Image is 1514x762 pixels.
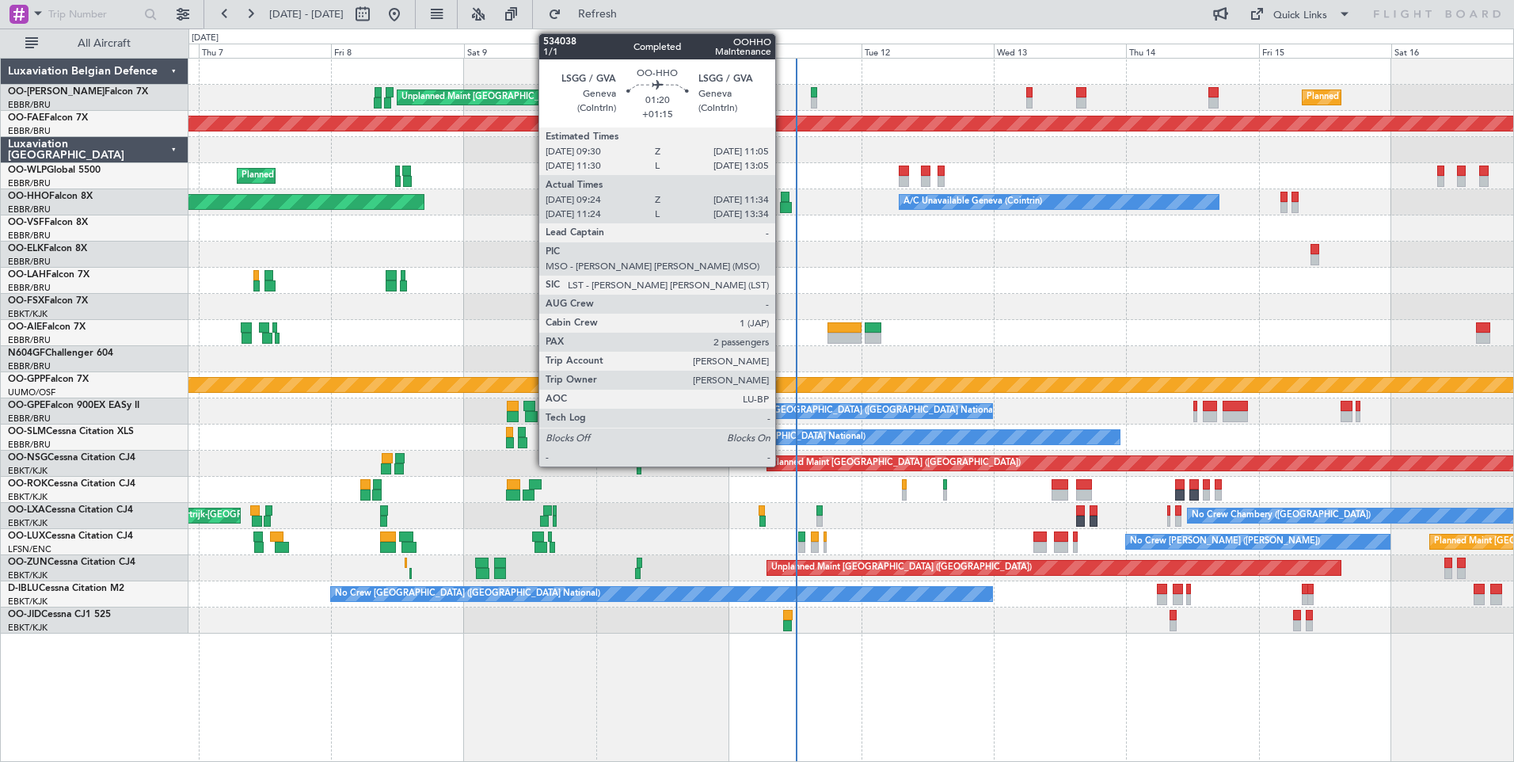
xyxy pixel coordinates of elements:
[8,610,41,619] span: OO-JID
[8,375,45,384] span: OO-GPP
[8,584,124,593] a: D-IBLUCessna Citation M2
[1242,2,1359,27] button: Quick Links
[8,113,88,123] a: OO-FAEFalcon 7X
[8,349,45,358] span: N604GF
[8,517,48,529] a: EBKT/KJK
[994,44,1126,58] div: Wed 13
[8,387,55,398] a: UUMO/OSF
[8,401,139,410] a: OO-GPEFalcon 900EX EASy II
[1130,530,1320,554] div: No Crew [PERSON_NAME] ([PERSON_NAME])
[8,558,48,567] span: OO-ZUN
[8,99,51,111] a: EBBR/BRU
[8,479,135,489] a: OO-ROKCessna Citation CJ4
[8,427,134,436] a: OO-SLMCessna Citation XLS
[8,87,105,97] span: OO-[PERSON_NAME]
[8,622,48,634] a: EBKT/KJK
[8,479,48,489] span: OO-ROK
[771,451,1021,475] div: Planned Maint [GEOGRAPHIC_DATA] ([GEOGRAPHIC_DATA])
[8,87,148,97] a: OO-[PERSON_NAME]Falcon 7X
[401,86,699,109] div: Unplanned Maint [GEOGRAPHIC_DATA] ([GEOGRAPHIC_DATA] National)
[41,38,167,49] span: All Aircraft
[8,375,89,384] a: OO-GPPFalcon 7X
[8,413,51,425] a: EBBR/BRU
[600,425,865,449] div: No Crew [GEOGRAPHIC_DATA] ([GEOGRAPHIC_DATA] National)
[862,44,994,58] div: Tue 12
[8,308,48,320] a: EBKT/KJK
[8,453,135,463] a: OO-NSGCessna Citation CJ4
[728,44,861,58] div: Mon 11
[732,399,998,423] div: No Crew [GEOGRAPHIC_DATA] ([GEOGRAPHIC_DATA] National)
[8,270,46,280] span: OO-LAH
[8,192,93,201] a: OO-HHOFalcon 8X
[8,218,88,227] a: OO-VSFFalcon 8X
[8,465,48,477] a: EBKT/KJK
[192,32,219,45] div: [DATE]
[8,505,45,515] span: OO-LXA
[114,504,299,528] div: Planned Maint Kortrijk-[GEOGRAPHIC_DATA]
[331,44,463,58] div: Fri 8
[8,204,51,215] a: EBBR/BRU
[8,282,51,294] a: EBBR/BRU
[8,401,45,410] span: OO-GPE
[8,244,87,253] a: OO-ELKFalcon 8X
[565,9,631,20] span: Refresh
[1192,504,1371,528] div: No Crew Chambery ([GEOGRAPHIC_DATA])
[8,296,44,306] span: OO-FSX
[464,44,596,58] div: Sat 9
[8,491,48,503] a: EBKT/KJK
[335,582,600,606] div: No Crew [GEOGRAPHIC_DATA] ([GEOGRAPHIC_DATA] National)
[8,125,51,137] a: EBBR/BRU
[8,427,46,436] span: OO-SLM
[8,505,133,515] a: OO-LXACessna Citation CJ4
[8,192,49,201] span: OO-HHO
[8,453,48,463] span: OO-NSG
[269,7,344,21] span: [DATE] - [DATE]
[8,230,51,242] a: EBBR/BRU
[242,164,356,188] div: Planned Maint Milan (Linate)
[8,334,51,346] a: EBBR/BRU
[8,256,51,268] a: EBBR/BRU
[17,31,172,56] button: All Aircraft
[8,558,135,567] a: OO-ZUNCessna Citation CJ4
[8,596,48,608] a: EBKT/KJK
[1259,44,1391,58] div: Fri 15
[8,531,45,541] span: OO-LUX
[8,360,51,372] a: EBBR/BRU
[8,177,51,189] a: EBBR/BRU
[8,218,44,227] span: OO-VSF
[771,556,1032,580] div: Unplanned Maint [GEOGRAPHIC_DATA] ([GEOGRAPHIC_DATA])
[8,166,47,175] span: OO-WLP
[596,44,728,58] div: Sun 10
[8,270,89,280] a: OO-LAHFalcon 7X
[8,584,39,593] span: D-IBLU
[8,570,48,581] a: EBKT/KJK
[903,190,1042,214] div: A/C Unavailable Geneva (Cointrin)
[541,2,636,27] button: Refresh
[8,349,113,358] a: N604GFChallenger 604
[8,531,133,541] a: OO-LUXCessna Citation CJ4
[8,322,42,332] span: OO-AIE
[8,166,101,175] a: OO-WLPGlobal 5500
[8,322,86,332] a: OO-AIEFalcon 7X
[48,2,139,26] input: Trip Number
[1273,8,1327,24] div: Quick Links
[8,113,44,123] span: OO-FAE
[8,543,51,555] a: LFSN/ENC
[8,439,51,451] a: EBBR/BRU
[1126,44,1258,58] div: Thu 14
[199,44,331,58] div: Thu 7
[8,296,88,306] a: OO-FSXFalcon 7X
[8,244,44,253] span: OO-ELK
[8,610,111,619] a: OO-JIDCessna CJ1 525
